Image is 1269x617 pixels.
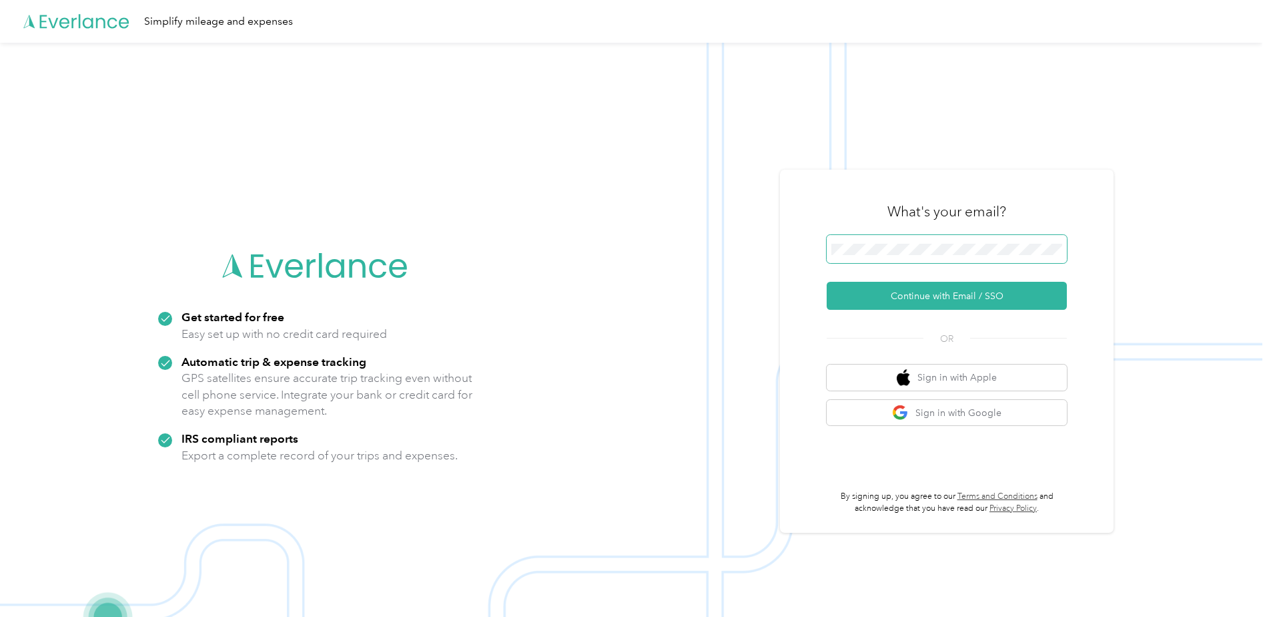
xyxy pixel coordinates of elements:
span: OR [923,332,970,346]
strong: IRS compliant reports [181,431,298,445]
button: Continue with Email / SSO [827,282,1067,310]
p: Export a complete record of your trips and expenses. [181,447,458,464]
p: GPS satellites ensure accurate trip tracking even without cell phone service. Integrate your bank... [181,370,473,419]
p: Easy set up with no credit card required [181,326,387,343]
img: google logo [892,405,909,421]
a: Privacy Policy [989,503,1037,513]
strong: Automatic trip & expense tracking [181,355,366,369]
h3: What's your email? [887,202,1006,221]
strong: Get started for free [181,310,284,324]
button: google logoSign in with Google [827,400,1067,426]
a: Terms and Conditions [957,491,1037,501]
div: Simplify mileage and expenses [144,13,293,30]
img: apple logo [897,369,910,386]
p: By signing up, you agree to our and acknowledge that you have read our . [827,491,1067,514]
button: apple logoSign in with Apple [827,365,1067,391]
